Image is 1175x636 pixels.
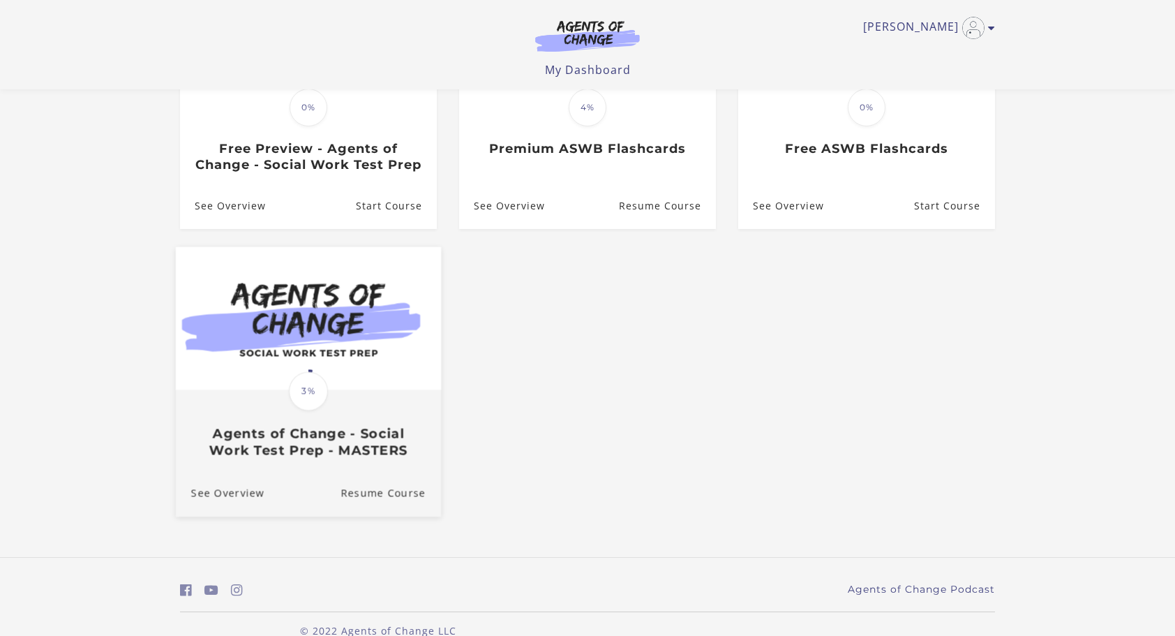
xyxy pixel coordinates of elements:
a: Free ASWB Flashcards: Resume Course [914,184,995,229]
img: Agents of Change Logo [521,20,654,52]
i: https://www.instagram.com/agentsofchangeprep/ (Open in a new window) [231,584,243,597]
a: Premium ASWB Flashcards: Resume Course [619,184,716,229]
span: 4% [569,89,606,126]
a: Free Preview - Agents of Change - Social Work Test Prep: See Overview [180,184,266,229]
a: Agents of Change Podcast [848,582,995,597]
a: https://www.youtube.com/c/AgentsofChangeTestPrepbyMeaganMitchell (Open in a new window) [204,580,218,600]
i: https://www.facebook.com/groups/aswbtestprep (Open in a new window) [180,584,192,597]
span: 0% [848,89,885,126]
a: https://www.instagram.com/agentsofchangeprep/ (Open in a new window) [231,580,243,600]
h3: Free ASWB Flashcards [753,141,980,157]
h3: Premium ASWB Flashcards [474,141,701,157]
a: Toggle menu [863,17,988,39]
i: https://www.youtube.com/c/AgentsofChangeTestPrepbyMeaganMitchell (Open in a new window) [204,584,218,597]
span: 0% [290,89,327,126]
h3: Free Preview - Agents of Change - Social Work Test Prep [195,141,421,172]
a: My Dashboard [545,62,631,77]
a: Agents of Change - Social Work Test Prep - MASTERS: Resume Course [340,470,441,517]
a: Free Preview - Agents of Change - Social Work Test Prep: Resume Course [356,184,437,229]
a: Premium ASWB Flashcards: See Overview [459,184,545,229]
a: Free ASWB Flashcards: See Overview [738,184,824,229]
span: 3% [289,371,328,411]
a: https://www.facebook.com/groups/aswbtestprep (Open in a new window) [180,580,192,600]
a: Agents of Change - Social Work Test Prep - MASTERS: See Overview [176,470,264,517]
h3: Agents of Change - Social Work Test Prep - MASTERS [191,426,426,458]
